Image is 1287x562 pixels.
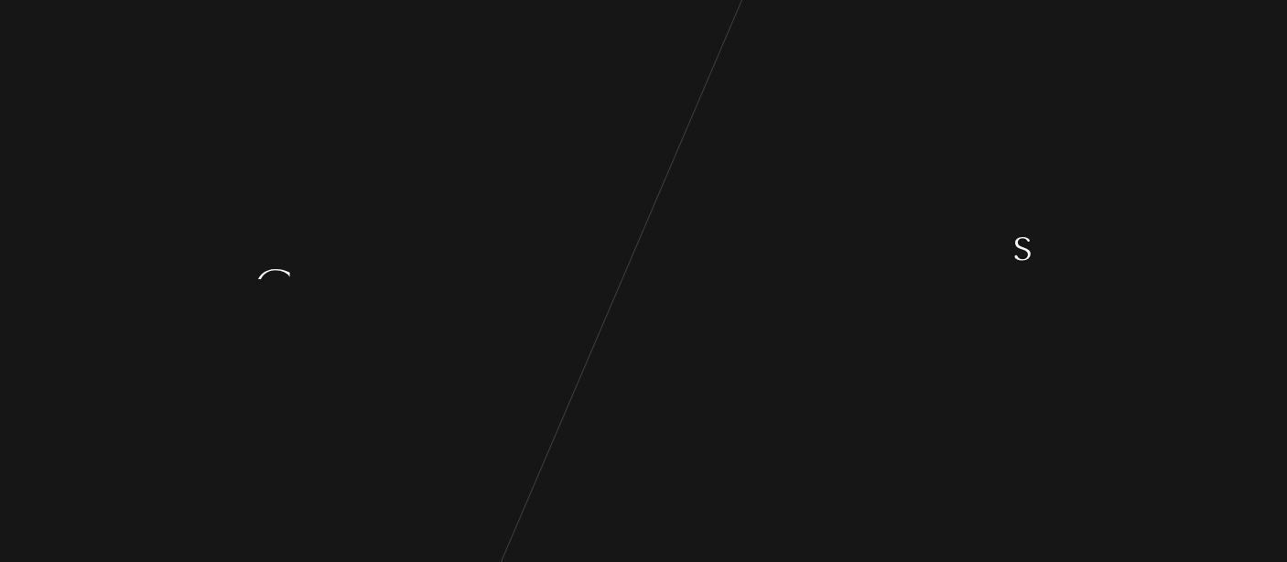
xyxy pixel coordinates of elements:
div: m [319,211,360,279]
div: s [525,211,546,279]
div: s [323,284,343,352]
div: s [1012,211,1033,279]
div: q [728,211,754,279]
div: n [918,284,945,352]
div: a [842,284,865,352]
div: e [611,284,633,352]
div: r [369,284,385,352]
div: l [716,211,728,279]
div: t [560,284,576,352]
div: i [881,284,892,352]
div: s [768,284,788,352]
div: a [587,211,610,279]
div: t [633,284,649,352]
div: o [472,211,499,279]
div: C [254,211,292,279]
div: u [864,211,890,279]
div: o [892,284,918,352]
div: r [610,211,626,279]
div: q [838,211,864,279]
div: m [360,211,401,279]
div: e [890,211,913,279]
div: u [754,211,780,279]
div: e [401,211,424,279]
div: o [959,211,986,279]
div: s [803,211,823,279]
div: s [576,284,596,352]
div: s [945,284,965,352]
div: e [693,211,716,279]
div: i [948,211,959,279]
div: o [684,284,710,352]
div: s [710,284,730,352]
div: o [292,211,319,279]
div: u [343,284,369,352]
div: a [745,284,768,352]
div: s [447,284,467,352]
div: t [933,211,948,279]
div: i [815,284,826,352]
div: q [641,211,667,279]
div: t [865,284,881,352]
div: u [667,211,693,279]
div: v [400,284,420,352]
div: g [481,284,508,352]
div: p [560,211,587,279]
div: s [913,211,933,279]
div: r [826,284,842,352]
div: p [788,284,815,352]
div: n [424,211,450,279]
div: v [664,284,684,352]
div: o [508,284,535,352]
div: o [420,284,447,352]
div: n [986,211,1012,279]
div: ç [450,211,472,279]
div: û [535,284,560,352]
div: n [499,211,525,279]
div: e [780,211,803,279]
